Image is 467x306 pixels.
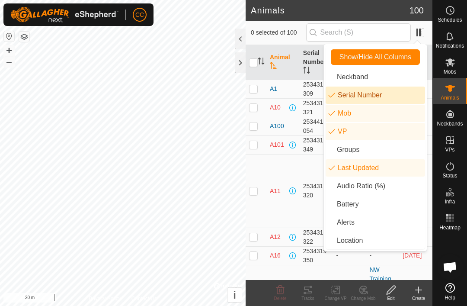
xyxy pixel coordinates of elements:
li: common.label.location [326,232,425,249]
button: Reset Map [4,31,14,42]
a: Help [433,280,467,304]
p-sorticon: Activate to sort [270,63,277,70]
div: - [336,251,363,260]
span: CC [135,10,144,19]
span: A11 [270,187,281,196]
li: enum.columnList.lastUpdated [326,159,425,177]
span: 0 selected of 100 [251,28,306,37]
li: vp.label.vp [326,123,425,140]
span: Status [442,173,457,178]
div: 2534319322 [303,228,329,246]
li: neckband.label.battery [326,196,425,213]
span: i [233,289,236,301]
button: Map Layers [19,32,29,42]
li: enum.columnList.audioRatio [326,177,425,195]
li: common.btn.groups [326,141,425,158]
div: Tracks [294,295,322,302]
span: Schedules [438,17,462,23]
div: 2534319321 [303,99,329,117]
div: 2534419054 [303,117,329,135]
div: 2534319350 [303,247,329,265]
span: A10 [270,103,281,112]
div: 2534319320 [303,182,329,200]
span: A16 [270,251,281,260]
span: Animals [441,95,459,100]
span: Notifications [436,43,464,48]
span: 6 Oct 2025 at 6:34 pm [403,252,422,259]
span: Neckbands [437,121,463,126]
span: Mobs [444,69,456,74]
a: Contact Us [131,295,157,303]
span: Show/Hide All Columns [339,53,411,61]
input: Search (S) [306,23,411,42]
li: animal.label.alerts [326,214,425,231]
span: 100 [409,4,424,17]
button: + [4,45,14,56]
a: NW Training Paddock Large [369,266,393,301]
app-display-virtual-paddock-transition: - [369,252,371,259]
h2: Animals [251,5,409,16]
div: Change Mob [349,295,377,302]
div: 2534319349 [303,136,329,154]
li: neckband.label.title [326,68,425,86]
span: Heatmap [439,225,461,230]
div: Open chat [437,254,463,280]
span: A101 [270,140,284,149]
span: A12 [270,232,281,242]
button: – [4,57,14,67]
div: Create [405,295,432,302]
p-sorticon: Activate to sort [258,59,265,66]
span: Help [445,295,455,300]
span: A100 [270,122,284,131]
li: neckband.label.serialNumber [326,87,425,104]
p-sorticon: Activate to sort [303,68,310,75]
div: Edit [377,295,405,302]
span: Delete [274,296,287,301]
th: Animal [266,45,300,80]
a: Privacy Policy [89,295,121,303]
button: Show/Hide All Columns [331,49,420,65]
span: VPs [445,147,454,152]
button: i [227,288,242,302]
span: Infra [445,199,455,204]
div: Change VP [322,295,349,302]
div: 2534319309 [303,80,329,98]
li: mob.label.mob [326,105,425,122]
span: A1 [270,84,277,93]
th: Serial Number [300,45,333,80]
img: Gallagher Logo [10,7,118,23]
